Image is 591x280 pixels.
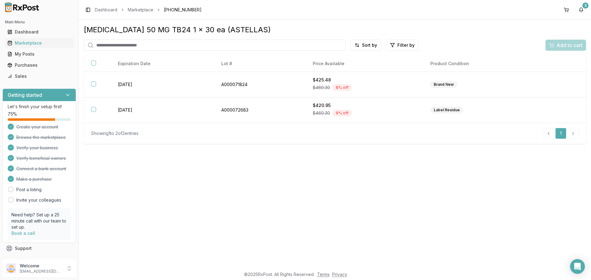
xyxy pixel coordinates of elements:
[430,81,457,88] div: Brand New
[84,25,586,35] div: [MEDICAL_DATA] 50 MG TB24 1 x 30 ea (ASTELLAS)
[16,145,58,151] span: Verify your business
[332,84,352,91] div: 8 % off
[214,97,305,123] td: A000072683
[570,259,585,274] div: Open Intercom Messenger
[386,40,419,51] button: Filter by
[16,134,66,140] span: Browse the marketplace
[332,272,347,277] a: Privacy
[2,38,76,48] button: Marketplace
[2,49,76,59] button: My Posts
[16,166,66,172] span: Connect a bank account
[2,60,76,70] button: Purchases
[16,155,66,161] span: Verify beneficial owners
[11,231,35,236] a: Book a call
[7,29,71,35] div: Dashboard
[16,124,58,130] span: Create your account
[362,42,377,48] span: Sort by
[91,130,139,136] div: Showing 1 to 2 of 2 entries
[214,72,305,97] td: A000071824
[5,71,74,82] a: Sales
[16,187,42,193] a: Post a listing
[8,91,42,99] h3: Getting started
[111,97,214,123] td: [DATE]
[128,7,153,13] a: Marketplace
[582,2,589,9] div: 3
[95,7,202,13] nav: breadcrumb
[2,71,76,81] button: Sales
[20,269,62,274] p: [EMAIL_ADDRESS][DOMAIN_NAME]
[7,51,71,57] div: My Posts
[2,2,42,12] img: RxPost Logo
[111,56,214,72] th: Expiration Date
[351,40,381,51] button: Sort by
[20,263,62,269] p: Welcome
[305,56,423,72] th: Price Available
[2,27,76,37] button: Dashboard
[397,42,415,48] span: Filter by
[95,7,117,13] a: Dashboard
[15,256,36,262] span: Feedback
[5,26,74,37] a: Dashboard
[576,5,586,15] button: 3
[7,40,71,46] div: Marketplace
[8,104,71,110] p: Let's finish your setup first!
[111,72,214,97] td: [DATE]
[16,197,61,203] a: Invite your colleagues
[5,20,74,25] h2: Main Menu
[7,62,71,68] div: Purchases
[313,110,330,116] span: $460.30
[313,77,416,83] div: $425.48
[7,73,71,79] div: Sales
[5,37,74,49] a: Marketplace
[6,263,16,273] img: User avatar
[16,176,52,182] span: Make a purchase
[164,7,202,13] span: [PHONE_NUMBER]
[555,128,566,139] a: 1
[2,254,76,265] button: Feedback
[11,212,67,230] p: Need help? Set up a 25 minute call with our team to set up.
[313,102,416,108] div: $420.95
[423,56,540,72] th: Product Condition
[214,56,305,72] th: Lot #
[2,243,76,254] button: Support
[5,49,74,60] a: My Posts
[430,107,463,113] div: Label Residue
[332,110,352,116] div: 9 % off
[313,85,330,91] span: $460.30
[543,128,579,139] nav: pagination
[8,111,17,117] span: 75 %
[5,60,74,71] a: Purchases
[317,272,330,277] a: Terms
